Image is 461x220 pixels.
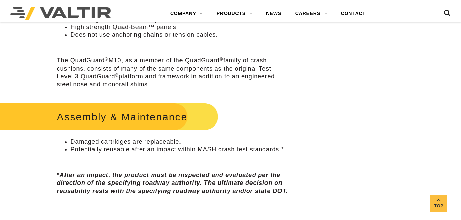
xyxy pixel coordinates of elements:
[57,172,288,194] em: *After an impact, the product must be inspected and evaluated per the direction of the specifying...
[115,73,119,78] sup: ®
[259,7,288,20] a: NEWS
[210,7,259,20] a: PRODUCTS
[71,23,289,31] li: High strength Quad-Beam™ panels.
[71,146,289,153] li: Potentially reusable after an impact within MASH crash test standards.*
[163,7,210,20] a: COMPANY
[71,138,289,146] li: Damaged cartridges are replaceable.
[334,7,373,20] a: CONTACT
[71,31,289,39] li: Does not use anchoring chains or tension cables.
[105,57,109,62] sup: ®
[10,7,111,20] img: Valtir
[57,57,289,89] p: The QuadGuard M10, as a member of the QuadGuard family of crash cushions, consists of many of the...
[219,57,223,62] sup: ®
[430,202,447,210] span: Top
[430,195,447,212] a: Top
[288,7,334,20] a: CAREERS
